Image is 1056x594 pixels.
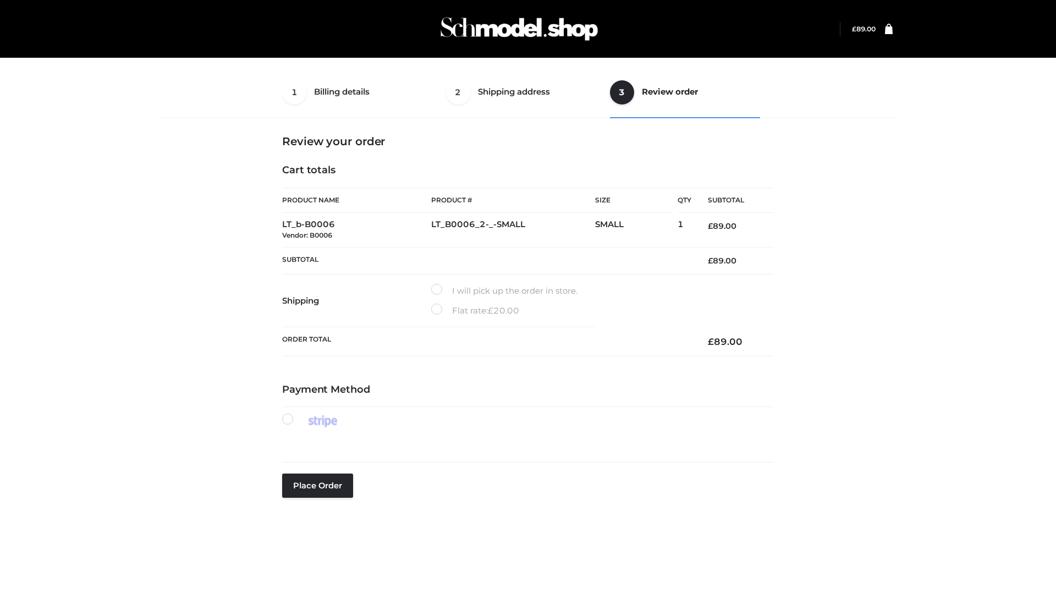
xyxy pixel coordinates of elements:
th: Subtotal [691,188,774,213]
td: 1 [678,213,691,248]
th: Subtotal [282,247,691,274]
th: Shipping [282,274,431,327]
a: £89.00 [852,25,876,33]
label: Flat rate: [431,304,519,318]
span: £ [708,336,714,347]
span: £ [852,25,856,33]
th: Qty [678,188,691,213]
label: I will pick up the order in store. [431,284,577,298]
bdi: 20.00 [488,305,519,316]
h4: Cart totals [282,164,774,177]
bdi: 89.00 [708,221,736,231]
td: LT_B0006_2-_-SMALL [431,213,595,248]
bdi: 89.00 [852,25,876,33]
img: Schmodel Admin 964 [437,7,602,51]
span: £ [488,305,493,316]
th: Product Name [282,188,431,213]
button: Place order [282,474,353,498]
bdi: 89.00 [708,336,743,347]
small: Vendor: B0006 [282,231,332,239]
span: £ [708,221,713,231]
td: SMALL [595,213,678,248]
td: LT_b-B0006 [282,213,431,248]
th: Product # [431,188,595,213]
th: Size [595,188,672,213]
th: Order Total [282,327,691,356]
h3: Review your order [282,135,774,148]
h4: Payment Method [282,384,774,396]
span: £ [708,256,713,266]
bdi: 89.00 [708,256,736,266]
